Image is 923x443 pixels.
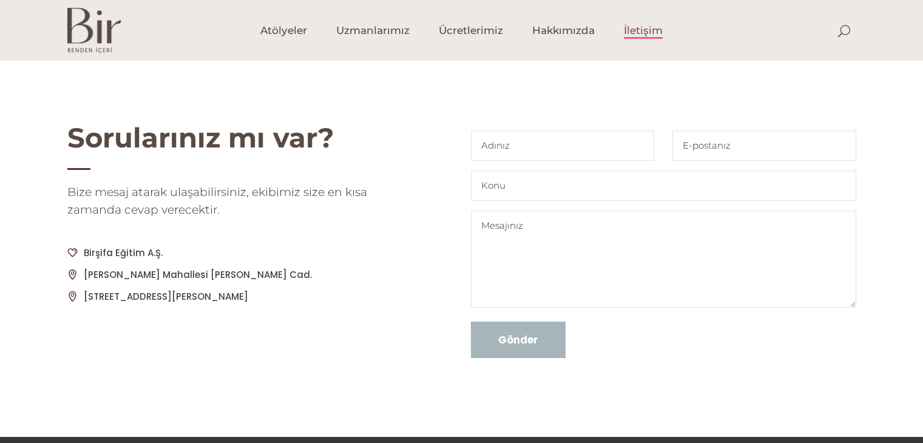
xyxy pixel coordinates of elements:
[624,24,663,38] span: İletişim
[260,24,307,38] span: Atölyeler
[67,121,395,154] h2: Sorularınız mı var?
[70,268,394,282] p: [PERSON_NAME] Mahallesi [PERSON_NAME] Cad.
[70,289,394,304] p: [STREET_ADDRESS][PERSON_NAME]
[439,24,503,38] span: Ücretlerimiz
[70,246,394,260] p: Birşifa Eğitim A.Ş.
[471,322,566,358] input: Gönder
[336,24,410,38] span: Uzmanlarımız
[471,130,856,358] form: Contact form
[471,171,856,201] input: Konu
[532,24,595,38] span: Hakkımızda
[471,130,655,161] input: Adınız
[672,130,856,161] input: E-postanız
[67,184,395,218] h5: Bize mesaj atarak ulaşabilirsiniz, ekibimiz size en kısa zamanda cevap verecektir.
